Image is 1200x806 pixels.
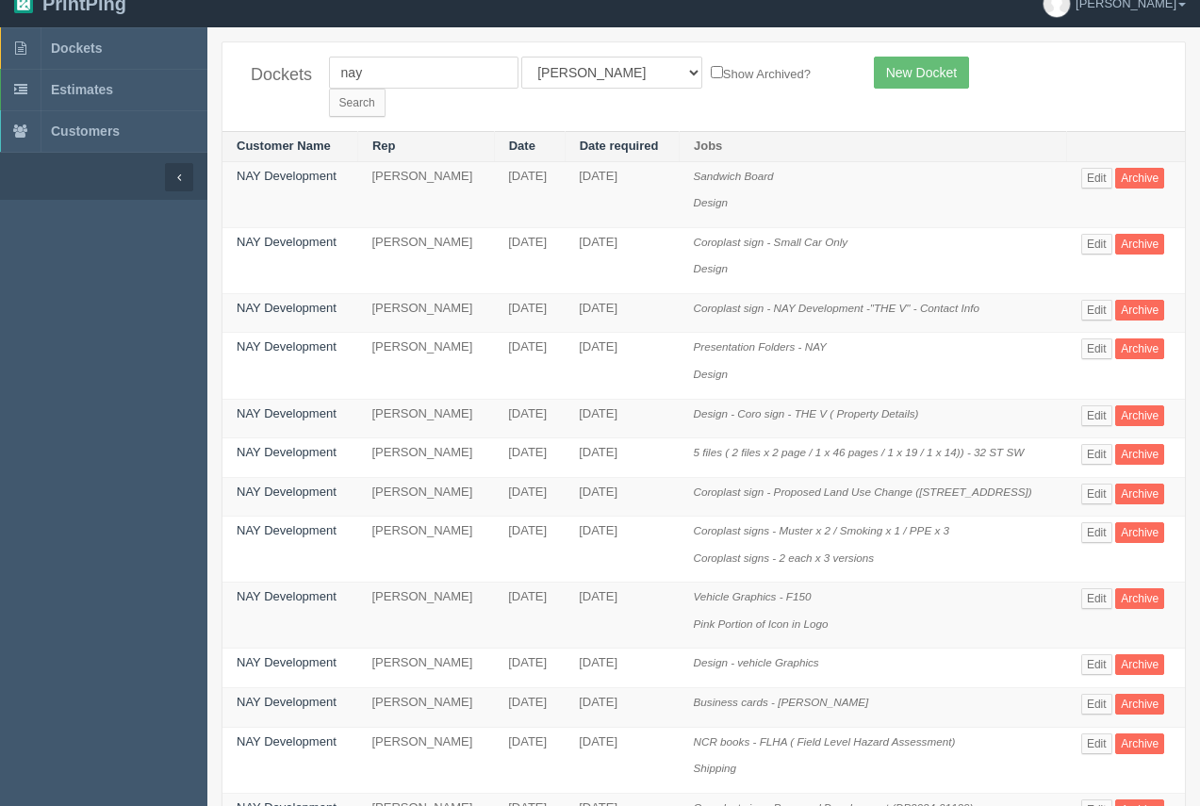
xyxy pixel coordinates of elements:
[565,649,679,688] td: [DATE]
[237,235,337,249] a: NAY Development
[494,583,565,649] td: [DATE]
[494,517,565,583] td: [DATE]
[1081,168,1112,189] a: Edit
[329,57,518,89] input: Customer Name
[237,523,337,537] a: NAY Development
[494,688,565,728] td: [DATE]
[1081,444,1112,465] a: Edit
[237,139,331,153] a: Customer Name
[1081,300,1112,321] a: Edit
[494,333,565,399] td: [DATE]
[1115,654,1164,675] a: Archive
[1081,234,1112,255] a: Edit
[694,656,819,668] i: Design - vehicle Graphics
[237,589,337,603] a: NAY Development
[494,438,565,478] td: [DATE]
[694,696,869,708] i: Business cards - [PERSON_NAME]
[51,123,120,139] span: Customers
[694,236,848,248] i: Coroplast sign - Small Car Only
[494,649,565,688] td: [DATE]
[694,196,728,208] i: Design
[565,399,679,438] td: [DATE]
[1081,484,1112,504] a: Edit
[357,161,494,227] td: [PERSON_NAME]
[357,227,494,293] td: [PERSON_NAME]
[494,399,565,438] td: [DATE]
[509,139,535,153] a: Date
[694,170,774,182] i: Sandwich Board
[494,227,565,293] td: [DATE]
[565,517,679,583] td: [DATE]
[565,227,679,293] td: [DATE]
[1115,588,1164,609] a: Archive
[1081,405,1112,426] a: Edit
[1081,522,1112,543] a: Edit
[357,293,494,333] td: [PERSON_NAME]
[237,655,337,669] a: NAY Development
[357,517,494,583] td: [PERSON_NAME]
[494,727,565,793] td: [DATE]
[357,477,494,517] td: [PERSON_NAME]
[1115,338,1164,359] a: Archive
[357,688,494,728] td: [PERSON_NAME]
[694,524,950,536] i: Coroplast signs - Muster x 2 / Smoking x 1 / PPE x 3
[1115,484,1164,504] a: Archive
[694,485,1032,498] i: Coroplast sign - Proposed Land Use Change ([STREET_ADDRESS])
[1081,694,1112,715] a: Edit
[329,89,386,117] input: Search
[1115,405,1164,426] a: Archive
[237,406,337,420] a: NAY Development
[565,477,679,517] td: [DATE]
[694,446,1025,458] i: 5 files ( 2 files x 2 page / 1 x 46 pages / 1 x 19 / 1 x 14)) - 32 ST SW
[694,551,875,564] i: Coroplast signs - 2 each x 3 versions
[1081,654,1112,675] a: Edit
[357,649,494,688] td: [PERSON_NAME]
[680,132,1067,162] th: Jobs
[694,302,979,314] i: Coroplast sign - NAY Development -"THE V" - Contact Info
[372,139,396,153] a: Rep
[1115,522,1164,543] a: Archive
[1115,300,1164,321] a: Archive
[694,735,956,748] i: NCR books - FLHA ( Field Level Hazard Assessment)
[1081,338,1112,359] a: Edit
[51,41,102,56] span: Dockets
[565,161,679,227] td: [DATE]
[357,727,494,793] td: [PERSON_NAME]
[694,368,728,380] i: Design
[237,695,337,709] a: NAY Development
[494,293,565,333] td: [DATE]
[357,438,494,478] td: [PERSON_NAME]
[694,262,728,274] i: Design
[694,340,827,353] i: Presentation Folders - NAY
[565,333,679,399] td: [DATE]
[565,293,679,333] td: [DATE]
[1115,444,1164,465] a: Archive
[1115,234,1164,255] a: Archive
[565,727,679,793] td: [DATE]
[494,161,565,227] td: [DATE]
[580,139,659,153] a: Date required
[357,583,494,649] td: [PERSON_NAME]
[1081,733,1112,754] a: Edit
[357,399,494,438] td: [PERSON_NAME]
[237,339,337,354] a: NAY Development
[237,169,337,183] a: NAY Development
[237,734,337,748] a: NAY Development
[694,762,737,774] i: Shipping
[357,333,494,399] td: [PERSON_NAME]
[565,688,679,728] td: [DATE]
[565,583,679,649] td: [DATE]
[1115,694,1164,715] a: Archive
[1081,588,1112,609] a: Edit
[711,62,811,84] label: Show Archived?
[694,407,919,419] i: Design - Coro sign - THE V ( Property Details)
[1115,168,1164,189] a: Archive
[51,82,113,97] span: Estimates
[237,301,337,315] a: NAY Development
[237,485,337,499] a: NAY Development
[565,438,679,478] td: [DATE]
[237,445,337,459] a: NAY Development
[251,66,301,85] h4: Dockets
[1115,733,1164,754] a: Archive
[494,477,565,517] td: [DATE]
